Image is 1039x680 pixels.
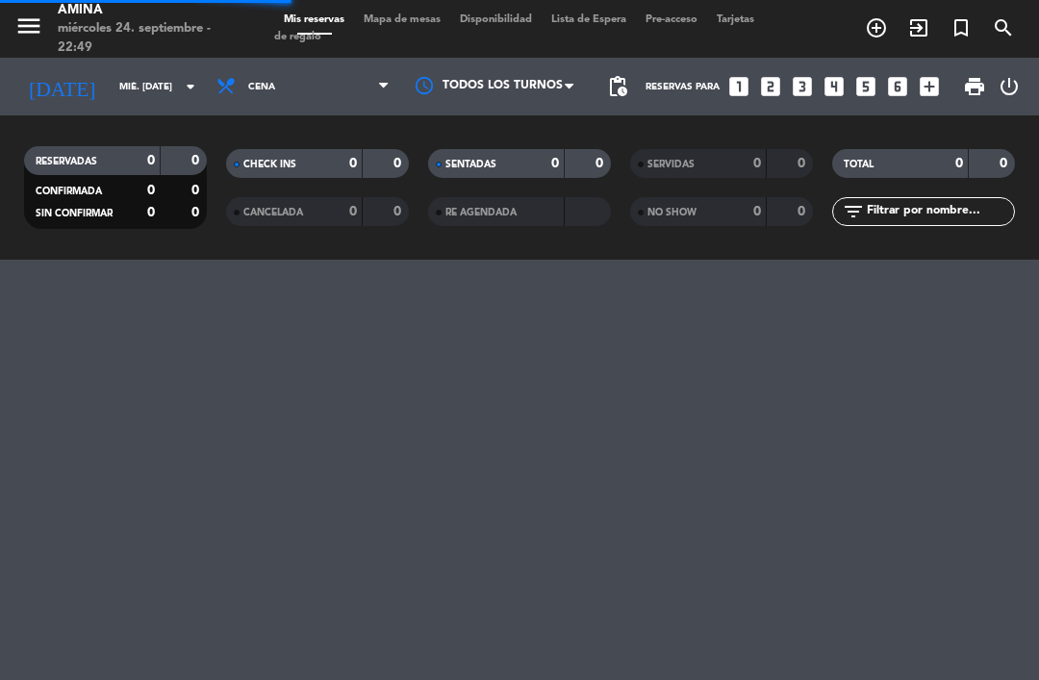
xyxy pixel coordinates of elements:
[855,12,898,44] span: RESERVAR MESA
[58,1,245,20] div: Amina
[191,154,203,167] strong: 0
[907,16,930,39] i: exit_to_app
[243,160,296,169] span: CHECK INS
[842,200,865,223] i: filter_list
[354,14,450,25] span: Mapa de mesas
[753,157,761,170] strong: 0
[647,208,697,217] span: NO SHOW
[865,16,888,39] i: add_circle_outline
[243,208,303,217] span: CANCELADA
[955,157,963,170] strong: 0
[349,205,357,218] strong: 0
[58,19,245,57] div: miércoles 24. septiembre - 22:49
[844,160,874,169] span: TOTAL
[798,157,809,170] strong: 0
[753,205,761,218] strong: 0
[982,12,1025,44] span: BUSCAR
[147,206,155,219] strong: 0
[445,208,517,217] span: RE AGENDADA
[14,66,110,107] i: [DATE]
[179,75,202,98] i: arrow_drop_down
[885,74,910,99] i: looks_6
[790,74,815,99] i: looks_3
[758,74,783,99] i: looks_two
[865,201,1014,222] input: Filtrar por nombre...
[551,157,559,170] strong: 0
[898,12,940,44] span: WALK IN
[950,16,973,39] i: turned_in_not
[445,160,496,169] span: SENTADAS
[994,58,1025,115] div: LOG OUT
[963,75,986,98] span: print
[998,75,1021,98] i: power_settings_new
[14,12,43,47] button: menu
[36,187,102,196] span: CONFIRMADA
[636,14,707,25] span: Pre-acceso
[992,16,1015,39] i: search
[596,157,607,170] strong: 0
[191,206,203,219] strong: 0
[147,154,155,167] strong: 0
[917,74,942,99] i: add_box
[393,205,405,218] strong: 0
[393,157,405,170] strong: 0
[726,74,751,99] i: looks_one
[36,157,97,166] span: RESERVADAS
[248,82,275,92] span: Cena
[542,14,636,25] span: Lista de Espera
[940,12,982,44] span: Reserva especial
[450,14,542,25] span: Disponibilidad
[147,184,155,197] strong: 0
[853,74,878,99] i: looks_5
[349,157,357,170] strong: 0
[1000,157,1011,170] strong: 0
[36,209,113,218] span: SIN CONFIRMAR
[14,12,43,40] i: menu
[274,14,354,25] span: Mis reservas
[647,160,695,169] span: SERVIDAS
[606,75,629,98] span: pending_actions
[822,74,847,99] i: looks_4
[191,184,203,197] strong: 0
[646,82,720,92] span: Reservas para
[798,205,809,218] strong: 0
